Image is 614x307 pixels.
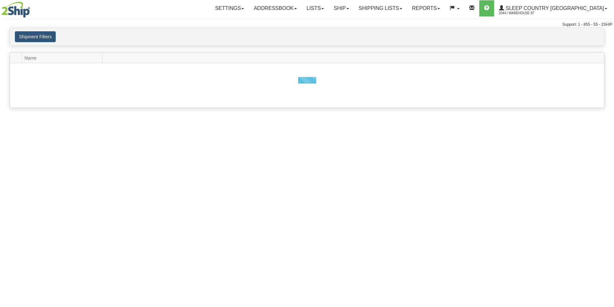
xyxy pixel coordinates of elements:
a: Lists [302,0,329,16]
a: Ship [329,0,354,16]
div: Support: 1 - 855 - 55 - 2SHIP [2,22,612,27]
a: Reports [407,0,445,16]
a: Addressbook [249,0,302,16]
a: Settings [210,0,249,16]
span: Sleep Country [GEOGRAPHIC_DATA] [504,5,604,11]
a: Sleep Country [GEOGRAPHIC_DATA] 2044 / Warehouse 97 [494,0,612,16]
img: logo2044.jpg [2,2,30,18]
a: Shipping lists [354,0,407,16]
button: Shipment Filters [15,31,56,42]
span: 2044 / Warehouse 97 [499,10,547,16]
